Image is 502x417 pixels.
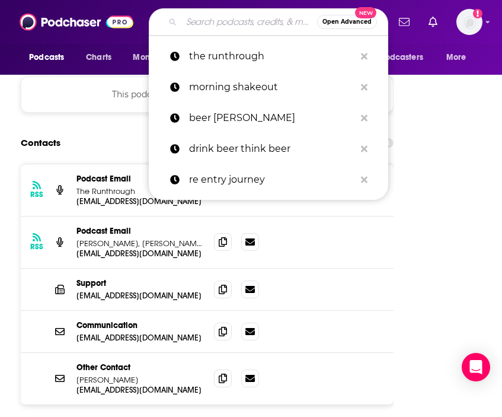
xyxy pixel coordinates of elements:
div: This podcast does not have social handles yet. [21,77,394,112]
a: Show notifications dropdown [394,12,414,32]
p: [EMAIL_ADDRESS][DOMAIN_NAME] [76,385,204,395]
a: Charts [78,46,119,69]
button: open menu [21,46,79,69]
p: Other Contact [76,362,204,373]
p: [EMAIL_ADDRESS][DOMAIN_NAME] [76,291,204,301]
button: open menu [359,46,440,69]
span: Logged in as paigerusher [456,9,482,35]
p: re entry journey [189,164,355,195]
p: drink beer think beer [189,133,355,164]
a: morning shakeout [149,72,388,103]
img: Podchaser - Follow, Share and Rate Podcasts [20,11,133,33]
a: drink beer think beer [149,133,388,164]
h3: RSS [30,242,43,252]
span: Monitoring [133,49,175,66]
p: Podcast Email [76,174,204,184]
span: New [355,7,376,18]
img: User Profile [456,9,482,35]
p: Communication [76,320,204,330]
p: morning shakeout [189,72,355,103]
p: Support [76,278,204,288]
p: [PERSON_NAME], [PERSON_NAME], and [PERSON_NAME] [76,238,204,249]
span: For Podcasters [366,49,423,66]
span: Charts [86,49,111,66]
span: Open Advanced [322,19,372,25]
input: Search podcasts, credits, & more... [181,12,317,31]
h2: Contacts [21,132,60,154]
button: Open AdvancedNew [317,15,377,29]
p: [EMAIL_ADDRESS][DOMAIN_NAME] [76,249,204,259]
button: open menu [124,46,190,69]
p: [EMAIL_ADDRESS][DOMAIN_NAME] [76,196,204,206]
button: open menu [438,46,481,69]
p: The Runthrough [76,186,204,196]
svg: Add a profile image [473,9,482,18]
p: [EMAIL_ADDRESS][DOMAIN_NAME] [76,333,204,343]
p: Podcast Email [76,226,204,236]
p: the runthrough [189,41,355,72]
p: beer smith [189,103,355,133]
a: the runthrough [149,41,388,72]
a: Show notifications dropdown [424,12,442,32]
a: re entry journey [149,164,388,195]
button: Show profile menu [456,9,482,35]
span: Podcasts [29,49,64,66]
div: Search podcasts, credits, & more... [149,8,388,36]
div: Open Intercom Messenger [462,353,490,381]
span: More [446,49,466,66]
a: beer [PERSON_NAME] [149,103,388,133]
h3: RSS [30,190,43,199]
p: [PERSON_NAME] [76,375,204,385]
